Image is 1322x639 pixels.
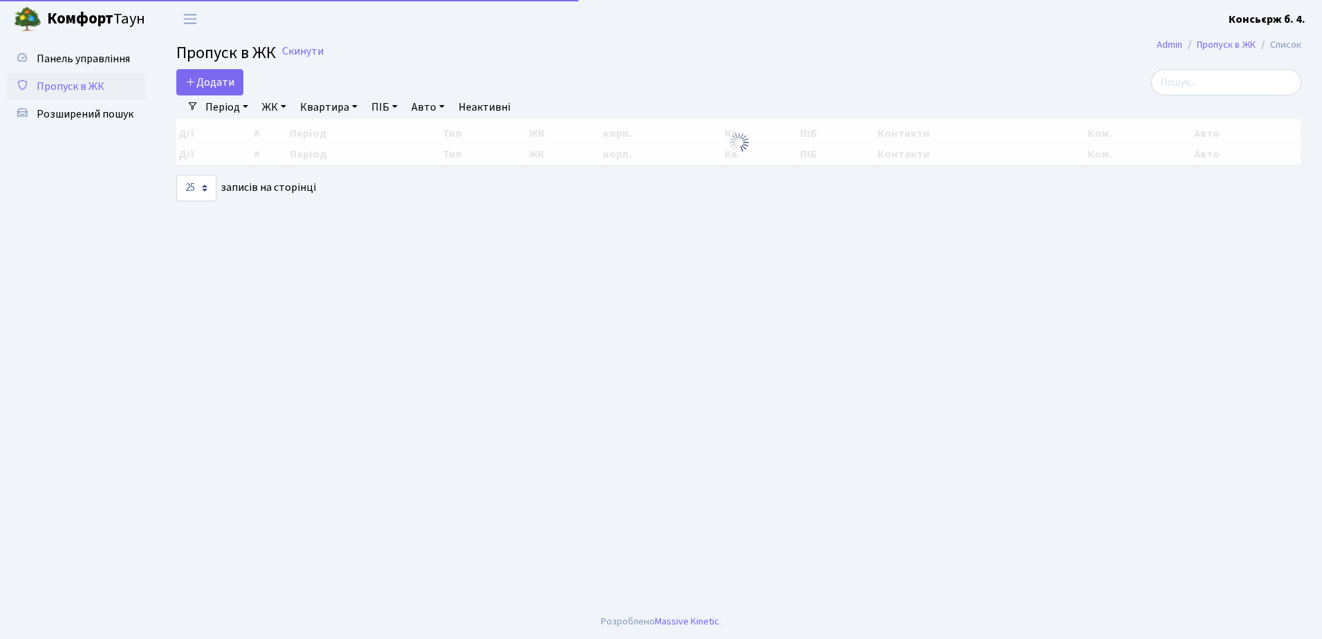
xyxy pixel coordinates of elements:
nav: breadcrumb [1136,30,1322,59]
label: записів на сторінці [176,175,316,201]
span: Розширений пошук [37,106,133,122]
img: Обробка... [728,131,750,154]
span: Панель управління [37,51,130,66]
button: Переключити навігацію [173,8,207,30]
a: Admin [1157,37,1182,52]
a: Розширений пошук [7,100,145,128]
span: Пропуск в ЖК [176,41,276,65]
a: ЖК [257,95,292,119]
a: Пропуск в ЖК [7,73,145,100]
a: Панель управління [7,45,145,73]
select: записів на сторінці [176,175,216,201]
a: Додати [176,69,243,95]
b: Комфорт [47,8,113,30]
li: Список [1256,37,1301,53]
b: Консьєрж б. 4. [1229,12,1305,27]
span: Пропуск в ЖК [37,79,104,94]
a: ПІБ [366,95,403,119]
span: Таун [47,8,145,31]
a: Консьєрж б. 4. [1229,11,1305,28]
a: Пропуск в ЖК [1197,37,1256,52]
a: Квартира [295,95,363,119]
span: Додати [185,75,234,90]
a: Скинути [282,45,324,58]
div: Розроблено . [601,614,721,629]
img: logo.png [14,6,41,33]
a: Період [200,95,254,119]
a: Неактивні [453,95,516,119]
a: Авто [406,95,450,119]
input: Пошук... [1151,69,1301,95]
a: Massive Kinetic [655,614,719,629]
